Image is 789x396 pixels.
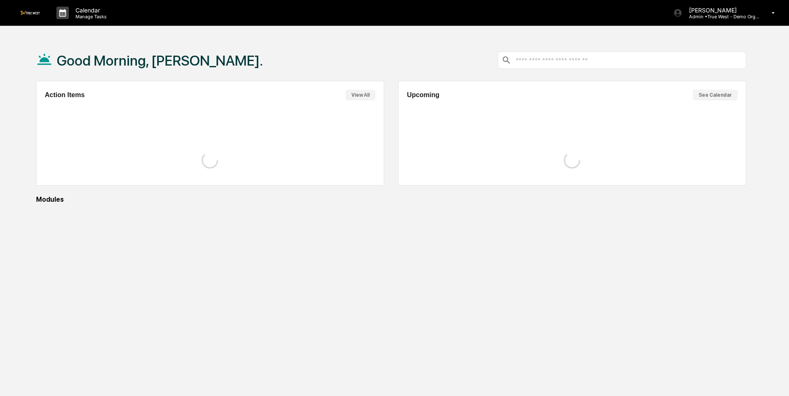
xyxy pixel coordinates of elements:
div: Modules [36,196,746,203]
h2: Upcoming [407,91,439,99]
img: logo [20,11,40,15]
p: Manage Tasks [69,14,111,20]
h1: Good Morning, [PERSON_NAME]. [57,52,263,69]
p: Calendar [69,7,111,14]
button: See Calendar [693,90,738,100]
p: [PERSON_NAME] [682,7,760,14]
h2: Action Items [45,91,85,99]
p: Admin • True West - Demo Organization [682,14,760,20]
button: View All [346,90,375,100]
